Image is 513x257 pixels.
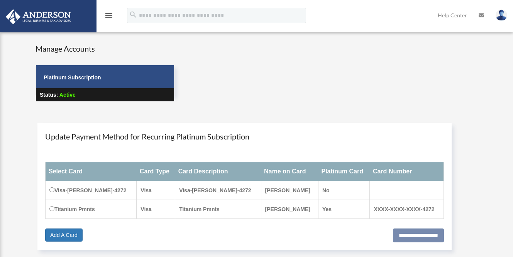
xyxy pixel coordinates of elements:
[137,200,175,219] td: Visa
[104,13,113,20] a: menu
[261,181,318,200] td: [PERSON_NAME]
[496,10,507,21] img: User Pic
[318,162,370,181] th: Platinum Card
[46,162,137,181] th: Select Card
[45,131,444,142] h4: Update Payment Method for Recurring Platinum Subscription
[261,200,318,219] td: [PERSON_NAME]
[137,181,175,200] td: Visa
[45,228,83,242] a: Add A Card
[175,162,261,181] th: Card Description
[175,181,261,200] td: Visa-[PERSON_NAME]-4272
[129,10,137,19] i: search
[370,200,444,219] td: XXXX-XXXX-XXXX-4272
[40,92,58,98] strong: Status:
[370,162,444,181] th: Card Number
[46,200,137,219] td: Titanium Pmnts
[3,9,73,24] img: Anderson Advisors Platinum Portal
[46,181,137,200] td: Visa-[PERSON_NAME]-4272
[175,200,261,219] td: Titanium Pmnts
[104,11,113,20] i: menu
[36,43,174,54] h4: Manage Accounts
[318,181,370,200] td: No
[59,92,76,98] span: Active
[261,162,318,181] th: Name on Card
[44,74,101,81] strong: Platinum Subscription
[318,200,370,219] td: Yes
[137,162,175,181] th: Card Type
